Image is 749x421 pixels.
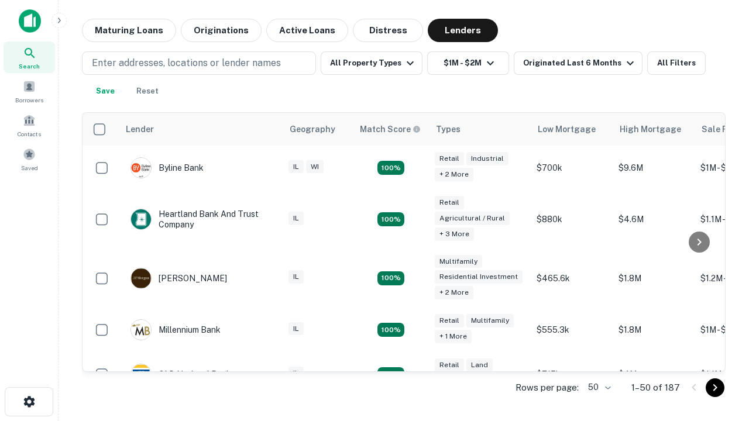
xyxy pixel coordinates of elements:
td: $1.8M [613,308,695,352]
div: Retail [435,358,464,372]
button: Go to next page [706,378,724,397]
img: picture [131,268,151,288]
button: Active Loans [266,19,348,42]
div: IL [288,160,304,174]
div: + 3 more [435,227,474,241]
td: $9.6M [613,146,695,190]
button: Originations [181,19,262,42]
div: Retail [435,196,464,209]
div: Capitalize uses an advanced AI algorithm to match your search with the best lender. The match sco... [360,123,421,136]
div: Retail [435,314,464,327]
td: $555.3k [531,308,613,352]
div: Types [436,122,461,136]
td: $465.6k [531,249,613,308]
img: picture [131,209,151,229]
button: All Filters [647,51,706,75]
div: Industrial [466,152,509,165]
div: + 2 more [435,286,473,299]
div: Heartland Bank And Trust Company [130,209,271,230]
div: + 2 more [435,168,473,181]
td: $715k [531,352,613,396]
p: 1–50 of 187 [631,381,680,395]
button: $1M - $2M [427,51,509,75]
div: Originated Last 6 Months [523,56,637,70]
div: [PERSON_NAME] [130,268,227,289]
img: picture [131,158,151,178]
div: WI [306,160,324,174]
p: Rows per page: [516,381,579,395]
th: Types [429,113,531,146]
button: Distress [353,19,423,42]
div: IL [288,270,304,284]
img: picture [131,320,151,340]
td: $4M [613,352,695,396]
div: OLD National Bank [130,364,231,385]
img: capitalize-icon.png [19,9,41,33]
div: Matching Properties: 17, hasApolloMatch: undefined [377,212,404,226]
div: Low Mortgage [538,122,596,136]
button: All Property Types [321,51,422,75]
button: Reset [129,80,166,103]
a: Contacts [4,109,55,141]
div: Byline Bank [130,157,204,178]
th: Capitalize uses an advanced AI algorithm to match your search with the best lender. The match sco... [353,113,429,146]
p: Enter addresses, locations or lender names [92,56,281,70]
button: Maturing Loans [82,19,176,42]
a: Search [4,42,55,73]
span: Borrowers [15,95,43,105]
div: Residential Investment [435,270,523,284]
div: Matching Properties: 20, hasApolloMatch: undefined [377,161,404,175]
span: Contacts [18,129,41,139]
div: Lender [126,122,154,136]
div: Matching Properties: 18, hasApolloMatch: undefined [377,367,404,381]
button: Originated Last 6 Months [514,51,643,75]
div: IL [288,322,304,336]
iframe: Chat Widget [690,327,749,384]
th: Geography [283,113,353,146]
div: + 1 more [435,330,472,343]
img: picture [131,364,151,384]
span: Saved [21,163,38,172]
div: IL [288,212,304,225]
td: $1.8M [613,249,695,308]
div: High Mortgage [620,122,681,136]
button: Enter addresses, locations or lender names [82,51,316,75]
div: Multifamily [466,314,514,327]
div: 50 [583,379,613,396]
td: $880k [531,190,613,249]
div: Matching Properties: 16, hasApolloMatch: undefined [377,323,404,337]
div: Retail [435,152,464,165]
button: Lenders [428,19,498,42]
th: Low Mortgage [531,113,613,146]
div: Land [466,358,493,372]
div: Agricultural / Rural [435,212,510,225]
div: Millennium Bank [130,319,221,340]
div: Multifamily [435,255,482,268]
a: Borrowers [4,75,55,107]
a: Saved [4,143,55,175]
div: Matching Properties: 27, hasApolloMatch: undefined [377,271,404,285]
span: Search [19,61,40,71]
th: Lender [119,113,283,146]
td: $700k [531,146,613,190]
button: Save your search to get updates of matches that match your search criteria. [87,80,124,103]
div: IL [288,367,304,380]
h6: Match Score [360,123,418,136]
th: High Mortgage [613,113,695,146]
td: $4.6M [613,190,695,249]
div: Geography [290,122,335,136]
